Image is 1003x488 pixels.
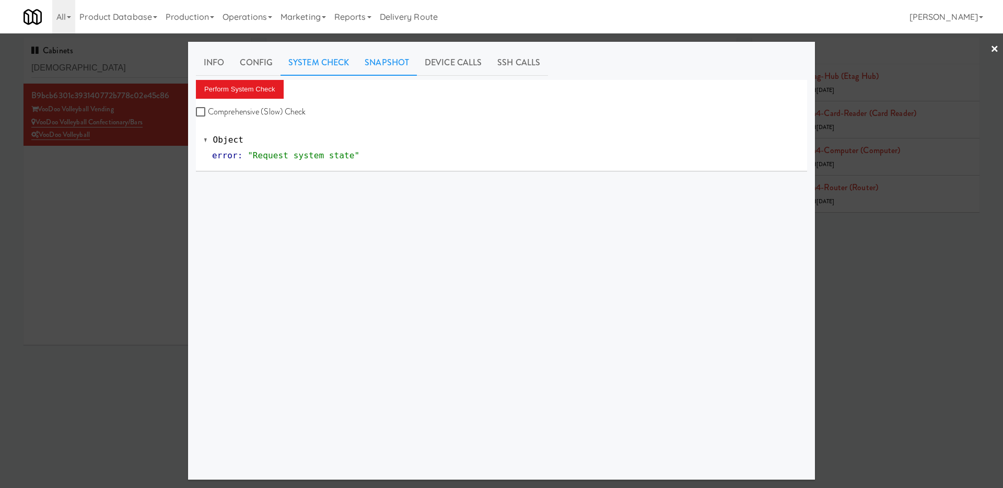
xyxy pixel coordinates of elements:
input: Comprehensive (Slow) Check [196,108,208,117]
img: Micromart [24,8,42,26]
span: Object [213,135,243,145]
span: error [212,150,238,160]
a: SSH Calls [489,50,548,76]
span: : [238,150,243,160]
button: Perform System Check [196,80,284,99]
a: Snapshot [357,50,417,76]
a: Config [232,50,281,76]
span: "Request system state" [248,150,359,160]
label: Comprehensive (Slow) Check [196,104,306,120]
a: Device Calls [417,50,489,76]
a: Info [196,50,232,76]
a: × [990,33,999,66]
a: System Check [281,50,357,76]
